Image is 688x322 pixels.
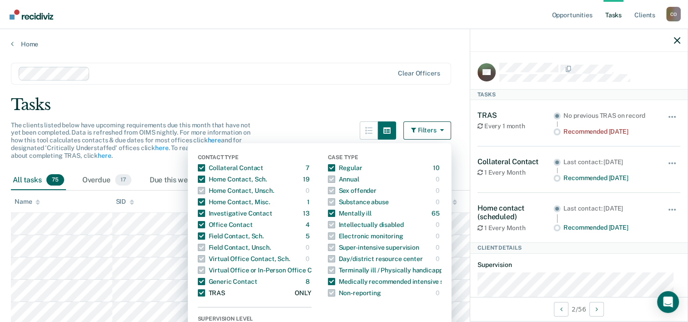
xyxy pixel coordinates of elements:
[198,263,331,277] div: Virtual Office or In-Person Office Contact
[328,252,423,266] div: Day/district resource center
[46,174,64,186] span: 75
[328,154,442,162] div: Case Type
[198,286,225,300] div: TRAS
[306,161,311,175] div: 7
[666,7,681,21] div: C O
[115,174,131,186] span: 17
[306,217,311,232] div: 4
[198,217,253,232] div: Office Contact
[11,96,677,114] div: Tasks
[436,252,442,266] div: 0
[563,205,655,212] div: Last contact: [DATE]
[116,198,135,206] div: SID
[306,183,311,198] div: 0
[303,206,311,221] div: 13
[563,128,655,136] div: Recommended [DATE]
[477,111,553,120] div: TRAS
[563,224,655,231] div: Recommended [DATE]
[295,286,311,300] div: ONLY
[563,158,655,166] div: Last contact: [DATE]
[155,144,168,151] a: here
[328,217,404,232] div: Intellectually disabled
[436,183,442,198] div: 0
[470,297,688,321] div: 2 / 56
[436,240,442,255] div: 0
[477,261,680,269] dt: Supervision
[198,252,290,266] div: Virtual Office Contact, Sch.
[198,240,271,255] div: Field Contact, Unsch.
[11,171,66,191] div: All tasks
[198,206,272,221] div: Investigative Contact
[328,172,359,186] div: Annual
[436,286,442,300] div: 0
[563,174,655,182] div: Recommended [DATE]
[657,291,679,313] div: Open Intercom Messenger
[433,161,442,175] div: 10
[198,154,311,162] div: Contact Type
[207,136,221,144] a: here
[328,183,377,198] div: Sex offender
[554,302,568,317] button: Previous Client
[328,229,403,243] div: Electronic monitoring
[436,195,442,209] div: 0
[470,242,688,253] div: Client Details
[10,10,53,20] img: Recidiviz
[563,112,655,120] div: No previous TRAS on record
[306,240,311,255] div: 0
[148,171,216,191] div: Due this week
[328,263,450,277] div: Terminally ill / Physically handicapped
[477,224,553,232] div: 1 Every Month
[328,206,372,221] div: Mentally ill
[198,183,274,198] div: Home Contact, Unsch.
[477,169,553,176] div: 1 Every Month
[98,152,111,159] a: here
[198,172,267,186] div: Home Contact, Sch.
[328,240,419,255] div: Super-intensive supervision
[328,161,362,175] div: Regular
[589,302,604,317] button: Next Client
[306,252,311,266] div: 0
[398,70,440,77] div: Clear officers
[306,274,311,289] div: 8
[198,161,263,175] div: Collateral Contact
[403,121,452,140] button: Filters
[477,204,553,221] div: Home contact (scheduled)
[328,274,474,289] div: Medically recommended intensive supervision
[11,40,677,48] a: Home
[306,229,311,243] div: 5
[328,286,381,300] div: Non-reporting
[198,229,264,243] div: Field Contact, Sch.
[328,195,389,209] div: Substance abuse
[198,274,257,289] div: Generic Contact
[436,229,442,243] div: 0
[303,172,311,186] div: 19
[11,121,251,159] span: The clients listed below have upcoming requirements due this month that have not yet been complet...
[80,171,133,191] div: Overdue
[470,89,688,100] div: Tasks
[436,217,442,232] div: 0
[477,122,553,130] div: Every 1 month
[666,7,681,21] button: Profile dropdown button
[477,157,553,166] div: Collateral Contact
[436,172,442,186] div: 0
[198,195,270,209] div: Home Contact, Misc.
[307,195,311,209] div: 1
[15,198,40,206] div: Name
[432,206,442,221] div: 65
